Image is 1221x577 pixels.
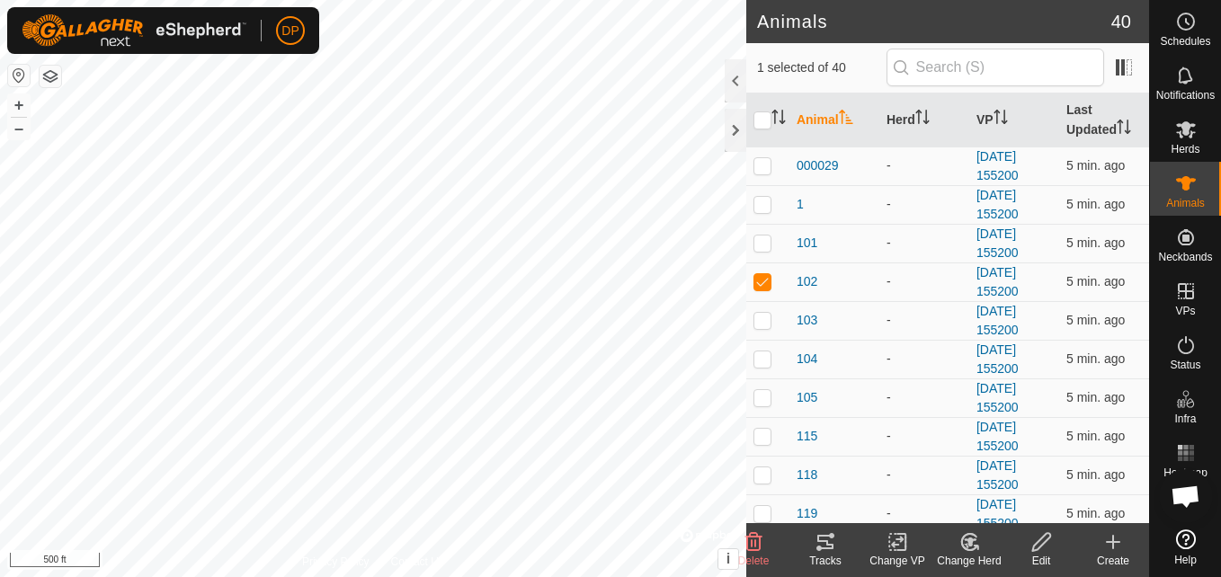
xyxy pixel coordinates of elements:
span: Sep 13, 2025, 8:08 AM [1066,506,1125,520]
p-sorticon: Activate to sort [915,112,930,127]
a: [DATE] 155200 [976,304,1019,337]
span: 119 [797,504,817,523]
span: Sep 13, 2025, 8:08 AM [1066,235,1125,250]
span: Sep 13, 2025, 8:08 AM [1066,351,1125,366]
span: Status [1170,360,1200,370]
a: Contact Us [391,554,444,570]
p-sorticon: Activate to sort [839,112,853,127]
span: i [726,551,730,566]
span: 101 [797,234,817,253]
span: Sep 13, 2025, 8:08 AM [1066,274,1125,288]
a: [DATE] 155200 [976,342,1019,376]
div: Open chat [1159,469,1213,523]
span: Schedules [1160,36,1210,47]
span: VPs [1175,306,1195,316]
div: - [887,350,962,368]
div: Change Herd [933,553,1005,569]
a: [DATE] 155200 [976,458,1019,492]
div: - [887,427,962,446]
button: Reset Map [8,65,30,86]
div: - [887,156,962,175]
button: i [718,549,738,569]
a: [DATE] 155200 [976,226,1019,260]
p-sorticon: Activate to sort [994,112,1008,127]
p-sorticon: Activate to sort [771,112,786,127]
span: Animals [1166,198,1205,209]
span: 105 [797,388,817,407]
button: – [8,118,30,139]
span: 102 [797,272,817,291]
div: - [887,234,962,253]
span: Help [1174,555,1197,565]
th: Animal [789,93,879,147]
a: [DATE] 155200 [976,149,1019,182]
span: 000029 [797,156,839,175]
div: Edit [1005,553,1077,569]
span: 103 [797,311,817,330]
span: Delete [738,555,770,567]
span: Sep 13, 2025, 8:08 AM [1066,158,1125,173]
a: Help [1150,522,1221,573]
a: [DATE] 155200 [976,265,1019,298]
span: 40 [1111,8,1131,35]
div: - [887,466,962,484]
a: [DATE] 155200 [976,381,1019,414]
div: - [887,311,962,330]
div: - [887,272,962,291]
span: Neckbands [1158,252,1212,262]
span: Heatmap [1163,467,1208,478]
a: Privacy Policy [302,554,370,570]
span: 118 [797,466,817,484]
span: 1 selected of 40 [757,58,887,77]
span: Sep 13, 2025, 8:08 AM [1066,467,1125,482]
div: Change VP [861,553,933,569]
th: Herd [879,93,969,147]
a: [DATE] 155200 [976,420,1019,453]
a: [DATE] 155200 [976,188,1019,221]
div: - [887,195,962,214]
span: 104 [797,350,817,368]
button: + [8,94,30,116]
span: Notifications [1156,90,1215,101]
div: Create [1077,553,1149,569]
span: Sep 13, 2025, 8:08 AM [1066,197,1125,211]
div: - [887,388,962,407]
div: Tracks [789,553,861,569]
div: - [887,504,962,523]
p-sorticon: Activate to sort [1117,122,1131,137]
th: VP [969,93,1059,147]
a: [DATE] 155200 [976,497,1019,530]
span: Herds [1171,144,1199,155]
span: DP [281,22,299,40]
span: Infra [1174,413,1196,424]
h2: Animals [757,11,1111,32]
img: Gallagher Logo [22,14,246,47]
span: Sep 13, 2025, 8:08 AM [1066,390,1125,404]
input: Search (S) [887,49,1104,86]
button: Map Layers [40,66,61,87]
span: Sep 13, 2025, 8:08 AM [1066,313,1125,327]
span: Sep 13, 2025, 8:08 AM [1066,429,1125,443]
th: Last Updated [1059,93,1149,147]
span: 1 [797,195,804,214]
span: 115 [797,427,817,446]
